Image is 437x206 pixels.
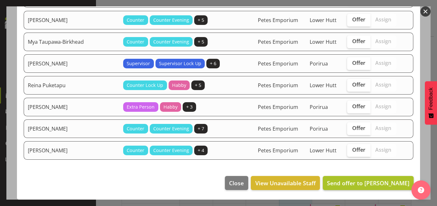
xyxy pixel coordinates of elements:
span: Assign [375,60,391,66]
span: Counter Evening [153,38,189,45]
span: Petes Emporium [258,17,298,24]
span: Assign [375,147,391,153]
span: Petes Emporium [258,38,298,45]
span: Assign [375,81,391,88]
span: Counter [127,147,144,154]
span: Porirua [310,103,328,111]
span: Extra Person [127,103,155,111]
span: + 4 [198,147,204,154]
span: Offer [352,103,365,110]
span: Petes Emporium [258,147,298,154]
span: + 5 [195,82,201,89]
span: + 7 [198,125,204,132]
span: + 6 [210,60,216,67]
span: Counter [127,38,144,45]
span: Lower Hutt [310,17,337,24]
td: [PERSON_NAME] [24,119,119,138]
span: Habby [172,82,186,89]
span: Porirua [310,60,328,67]
span: Supervisor Lock Up [159,60,201,67]
span: Porirua [310,125,328,132]
span: Assign [375,38,391,44]
span: Counter Evening [153,17,189,24]
span: Lower Hutt [310,38,337,45]
span: Offer [352,147,365,153]
span: + 5 [198,38,204,45]
span: Offer [352,81,365,88]
span: Assign [375,103,391,110]
span: Offer [352,16,365,23]
span: Feedback [428,88,434,110]
span: Close [229,179,244,187]
button: View Unavailable Staff [251,176,320,190]
span: Petes Emporium [258,103,298,111]
span: Counter Evening [153,147,189,154]
span: Petes Emporium [258,60,298,67]
span: Assign [375,16,391,23]
span: Offer [352,38,365,44]
span: Offer [352,60,365,66]
span: Assign [375,125,391,131]
span: View Unavailable Staff [255,179,316,187]
td: [PERSON_NAME] [24,54,119,73]
img: help-xxl-2.png [418,187,424,193]
span: Counter Lock Up [127,82,163,89]
span: Petes Emporium [258,125,298,132]
button: Feedback - Show survey [425,81,437,125]
span: Offer [352,125,365,131]
button: Send offer to [PERSON_NAME] [323,176,414,190]
span: Lower Hutt [310,82,337,89]
button: Close [225,176,248,190]
span: Supervisor [127,60,150,67]
span: Counter Evening [153,125,189,132]
span: + 3 [186,103,193,111]
span: Send offer to [PERSON_NAME] [327,179,409,187]
td: [PERSON_NAME] [24,98,119,116]
td: [PERSON_NAME] [24,11,119,29]
span: Habby [163,103,178,111]
span: + 5 [198,17,204,24]
span: Counter [127,17,144,24]
span: Petes Emporium [258,82,298,89]
span: Lower Hutt [310,147,337,154]
span: Counter [127,125,144,132]
td: Reina Puketapu [24,76,119,95]
td: Mya Taupawa-Birkhead [24,33,119,51]
td: [PERSON_NAME] [24,141,119,160]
